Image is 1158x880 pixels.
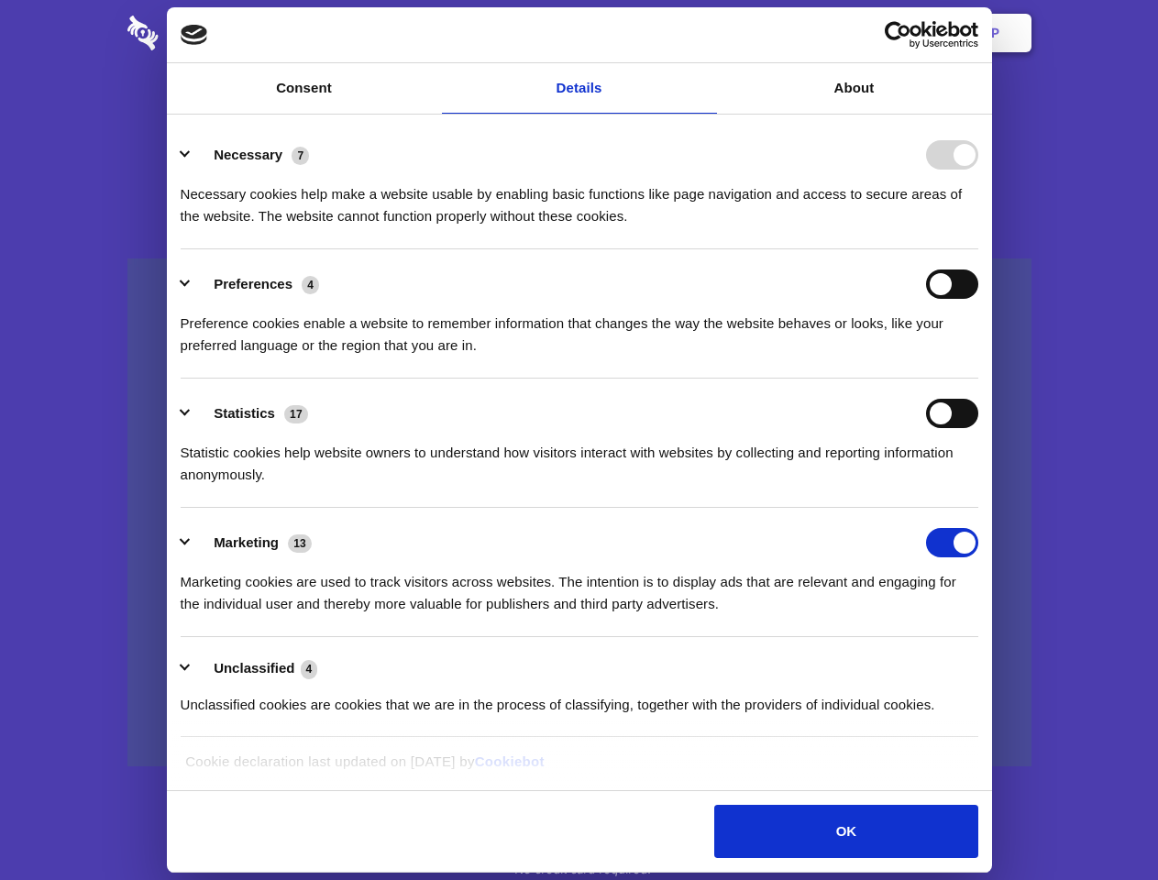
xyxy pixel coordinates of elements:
button: Statistics (17) [181,399,320,428]
a: Details [442,63,717,114]
button: Unclassified (4) [181,657,329,680]
label: Necessary [214,147,282,162]
button: Preferences (4) [181,269,331,299]
button: Marketing (13) [181,528,324,557]
button: OK [714,805,977,858]
label: Marketing [214,534,279,550]
a: Login [832,5,911,61]
button: Necessary (7) [181,140,321,170]
label: Preferences [214,276,292,291]
h1: Eliminate Slack Data Loss. [127,82,1031,148]
div: Unclassified cookies are cookies that we are in the process of classifying, together with the pro... [181,680,978,716]
a: Usercentrics Cookiebot - opens in a new window [818,21,978,49]
img: logo-wordmark-white-trans-d4663122ce5f474addd5e946df7df03e33cb6a1c49d2221995e7729f52c070b2.svg [127,16,284,50]
span: 17 [284,405,308,423]
label: Statistics [214,405,275,421]
h4: Auto-redaction of sensitive data, encrypted data sharing and self-destructing private chats. Shar... [127,167,1031,227]
a: Pricing [538,5,618,61]
a: About [717,63,992,114]
a: Contact [744,5,828,61]
span: 4 [302,276,319,294]
span: 4 [301,660,318,678]
div: Statistic cookies help website owners to understand how visitors interact with websites by collec... [181,428,978,486]
div: Necessary cookies help make a website usable by enabling basic functions like page navigation and... [181,170,978,227]
span: 13 [288,534,312,553]
div: Cookie declaration last updated on [DATE] by [171,751,987,786]
a: Consent [167,63,442,114]
iframe: Drift Widget Chat Controller [1066,788,1136,858]
a: Wistia video thumbnail [127,258,1031,767]
span: 7 [292,147,309,165]
div: Preference cookies enable a website to remember information that changes the way the website beha... [181,299,978,357]
a: Cookiebot [475,753,545,769]
img: logo [181,25,208,45]
div: Marketing cookies are used to track visitors across websites. The intention is to display ads tha... [181,557,978,615]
